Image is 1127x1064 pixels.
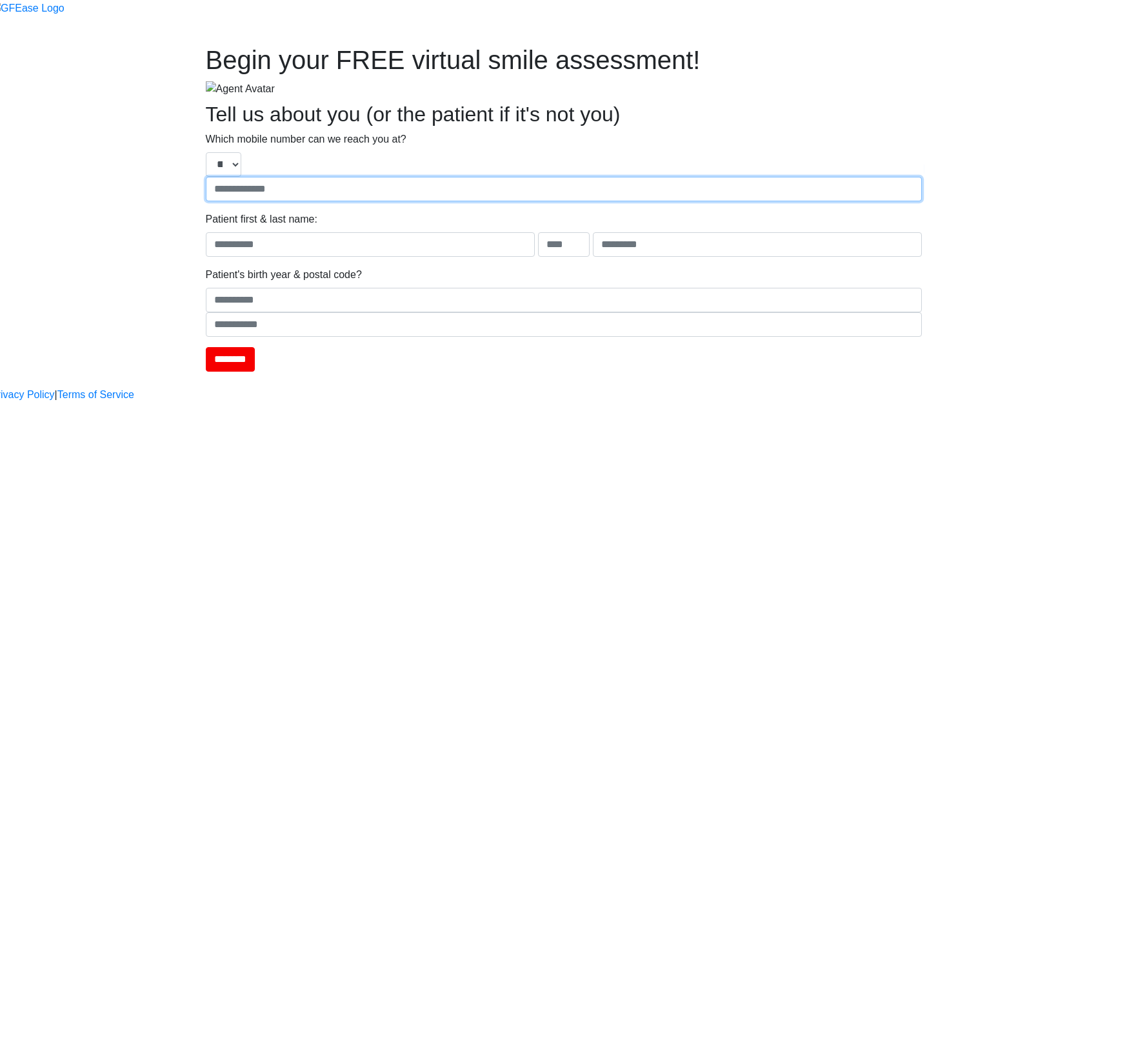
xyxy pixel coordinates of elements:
a: | [55,387,57,403]
label: Which mobile number can we reach you at? [206,132,406,147]
img: Agent Avatar [206,81,275,97]
label: Patient's birth year & postal code? [206,267,362,283]
label: Patient first & last name: [206,212,317,227]
h2: Tell us about you (or the patient if it's not you) [206,102,922,126]
h1: Begin your FREE virtual smile assessment! [206,45,922,75]
a: Terms of Service [57,387,134,403]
